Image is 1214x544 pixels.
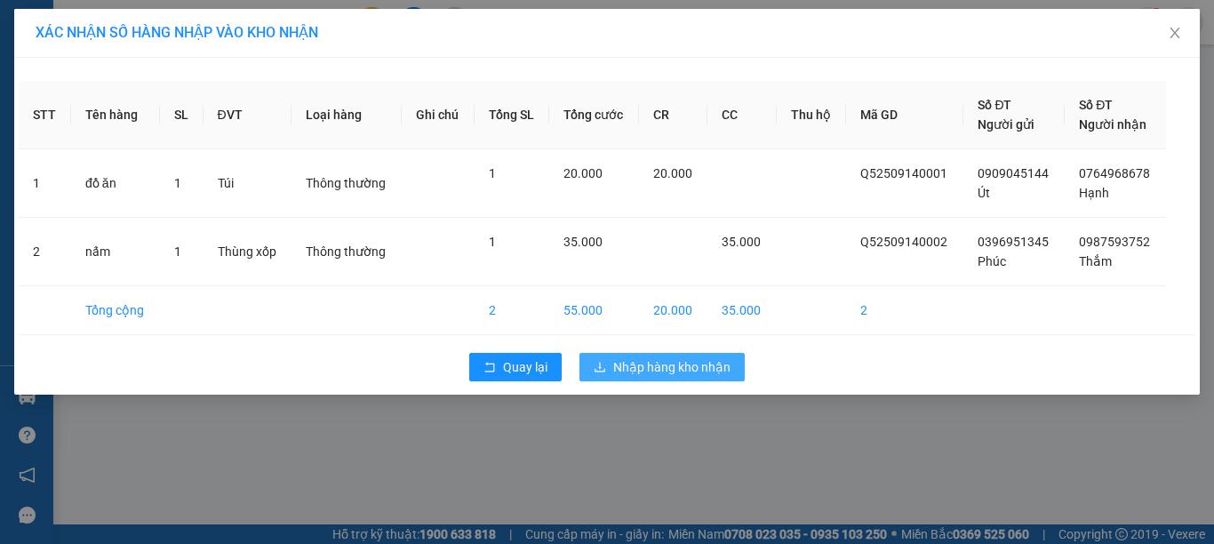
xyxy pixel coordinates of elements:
[978,166,1049,180] span: 0909045144
[469,353,562,381] button: rollbackQuay lại
[563,166,603,180] span: 20.000
[1079,186,1109,200] span: Hạnh
[174,176,181,190] span: 1
[204,218,292,286] td: Thùng xốp
[19,218,71,286] td: 2
[978,235,1049,249] span: 0396951345
[978,98,1011,112] span: Số ĐT
[19,81,71,149] th: STT
[1079,98,1113,112] span: Số ĐT
[36,24,318,41] span: XÁC NHẬN SỐ HÀNG NHẬP VÀO KHO NHẬN
[292,149,402,218] td: Thông thường
[475,286,549,335] td: 2
[204,81,292,149] th: ĐVT
[707,286,776,335] td: 35.000
[292,218,402,286] td: Thông thường
[639,81,707,149] th: CR
[204,149,292,218] td: Túi
[846,81,963,149] th: Mã GD
[978,186,990,200] span: Út
[1079,117,1146,132] span: Người nhận
[563,235,603,249] span: 35.000
[549,286,639,335] td: 55.000
[978,117,1034,132] span: Người gửi
[71,81,160,149] th: Tên hàng
[489,235,496,249] span: 1
[777,81,846,149] th: Thu hộ
[174,244,181,259] span: 1
[402,81,474,149] th: Ghi chú
[846,286,963,335] td: 2
[860,166,947,180] span: Q52509140001
[639,286,707,335] td: 20.000
[549,81,639,149] th: Tổng cước
[707,81,776,149] th: CC
[1079,235,1150,249] span: 0987593752
[613,357,731,377] span: Nhập hàng kho nhận
[722,235,761,249] span: 35.000
[483,361,496,375] span: rollback
[292,81,402,149] th: Loại hàng
[160,81,204,149] th: SL
[594,361,606,375] span: download
[71,218,160,286] td: nấm
[71,286,160,335] td: Tổng cộng
[503,357,547,377] span: Quay lại
[475,81,549,149] th: Tổng SL
[579,353,745,381] button: downloadNhập hàng kho nhận
[19,149,71,218] td: 1
[653,166,692,180] span: 20.000
[71,149,160,218] td: đồ ăn
[489,166,496,180] span: 1
[860,235,947,249] span: Q52509140002
[1079,166,1150,180] span: 0764968678
[1079,254,1112,268] span: Thắm
[1168,26,1182,40] span: close
[978,254,1006,268] span: Phúc
[1150,9,1200,59] button: Close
